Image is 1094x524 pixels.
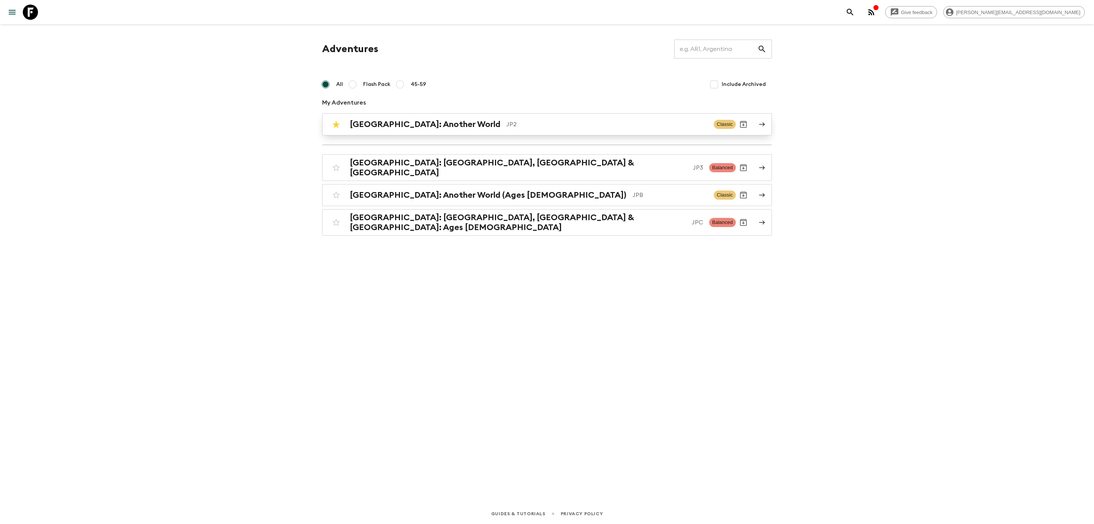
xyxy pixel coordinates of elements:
[736,117,751,132] button: Archive
[363,81,390,88] span: Flash Pack
[709,218,736,227] span: Balanced
[722,81,766,88] span: Include Archived
[350,119,500,129] h2: [GEOGRAPHIC_DATA]: Another World
[322,209,772,236] a: [GEOGRAPHIC_DATA]: [GEOGRAPHIC_DATA], [GEOGRAPHIC_DATA] & [GEOGRAPHIC_DATA]: Ages [DEMOGRAPHIC_DA...
[674,38,757,60] input: e.g. AR1, Argentina
[350,158,687,178] h2: [GEOGRAPHIC_DATA]: [GEOGRAPHIC_DATA], [GEOGRAPHIC_DATA] & [GEOGRAPHIC_DATA]
[411,81,426,88] span: 45-59
[885,6,937,18] a: Give feedback
[736,160,751,175] button: Archive
[5,5,20,20] button: menu
[322,184,772,206] a: [GEOGRAPHIC_DATA]: Another World (Ages [DEMOGRAPHIC_DATA])JPBClassicArchive
[693,163,703,172] p: JP3
[632,191,708,200] p: JPB
[692,218,703,227] p: JPC
[336,81,343,88] span: All
[714,120,736,129] span: Classic
[943,6,1085,18] div: [PERSON_NAME][EMAIL_ADDRESS][DOMAIN_NAME]
[322,98,772,107] p: My Adventures
[714,191,736,200] span: Classic
[322,154,772,181] a: [GEOGRAPHIC_DATA]: [GEOGRAPHIC_DATA], [GEOGRAPHIC_DATA] & [GEOGRAPHIC_DATA]JP3BalancedArchive
[322,41,378,57] h1: Adventures
[350,190,626,200] h2: [GEOGRAPHIC_DATA]: Another World (Ages [DEMOGRAPHIC_DATA])
[709,163,736,172] span: Balanced
[322,113,772,135] a: [GEOGRAPHIC_DATA]: Another WorldJP2ClassicArchive
[952,10,1085,15] span: [PERSON_NAME][EMAIL_ADDRESS][DOMAIN_NAME]
[506,120,708,129] p: JP2
[736,215,751,230] button: Archive
[897,10,937,15] span: Give feedback
[843,5,858,20] button: search adventures
[350,213,686,232] h2: [GEOGRAPHIC_DATA]: [GEOGRAPHIC_DATA], [GEOGRAPHIC_DATA] & [GEOGRAPHIC_DATA]: Ages [DEMOGRAPHIC_DATA]
[561,510,603,518] a: Privacy Policy
[736,187,751,203] button: Archive
[491,510,545,518] a: Guides & Tutorials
